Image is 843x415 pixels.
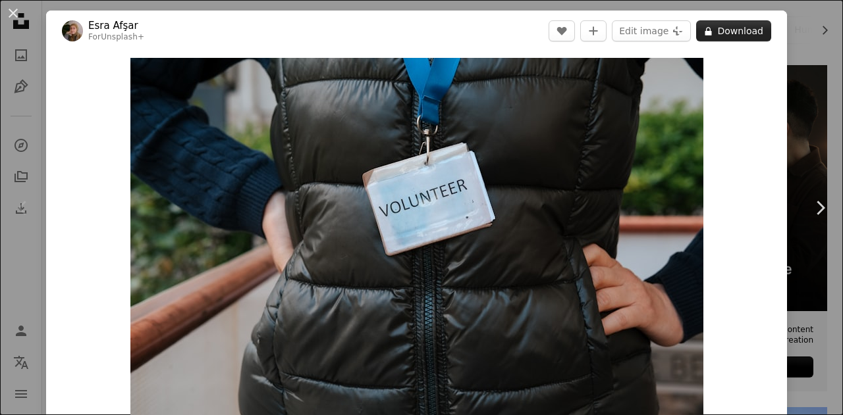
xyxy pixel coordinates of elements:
[101,32,144,41] a: Unsplash+
[88,19,144,32] a: Esra Afşar
[549,20,575,41] button: Like
[88,32,144,43] div: For
[696,20,771,41] button: Download
[62,20,83,41] img: Go to Esra Afşar's profile
[612,20,691,41] button: Edit image
[580,20,607,41] button: Add to Collection
[797,145,843,271] a: Next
